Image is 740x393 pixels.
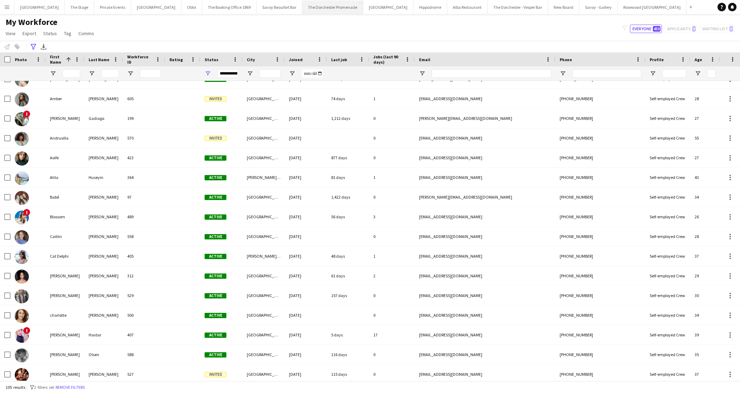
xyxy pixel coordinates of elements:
[6,30,15,37] span: View
[15,270,29,284] img: Celine Love Newkirk Asher
[690,365,720,384] div: 37
[327,187,369,207] div: 1,422 days
[555,365,645,384] div: [PHONE_NUMBER]
[415,305,555,325] div: [EMAIL_ADDRESS][DOMAIN_NAME]
[14,0,65,14] button: [GEOGRAPHIC_DATA]
[205,352,226,357] span: Active
[572,69,641,78] input: Phone Filter Input
[555,266,645,285] div: [PHONE_NUMBER]
[555,325,645,344] div: [PHONE_NUMBER]
[555,89,645,108] div: [PHONE_NUMBER]
[259,69,281,78] input: City Filter Input
[555,187,645,207] div: [PHONE_NUMBER]
[415,109,555,128] div: [PERSON_NAME][EMAIL_ADDRESS][DOMAIN_NAME]
[15,348,29,362] img: Dan Olsen
[690,246,720,266] div: 37
[205,214,226,220] span: Active
[169,57,183,62] span: Rating
[46,305,84,325] div: charlotte
[373,54,402,65] span: Jobs (last 90 days)
[54,384,86,391] button: Remove filters
[50,54,63,65] span: First Name
[645,207,690,226] div: Self-employed Crew
[645,227,690,246] div: Self-employed Crew
[555,207,645,226] div: [PHONE_NUMBER]
[46,286,84,305] div: [PERSON_NAME]
[327,89,369,108] div: 74 days
[15,368,29,382] img: Dominic Martin
[89,70,95,77] button: Open Filter Menu
[205,372,226,377] span: Invited
[46,207,84,226] div: Blossom
[243,148,285,167] div: [GEOGRAPHIC_DATA]
[415,286,555,305] div: [EMAIL_ADDRESS][DOMAIN_NAME]
[123,325,165,344] div: 407
[555,168,645,187] div: [PHONE_NUMBER]
[630,25,662,33] button: Everyone450
[645,128,690,148] div: Self-employed Crew
[555,305,645,325] div: [PHONE_NUMBER]
[247,57,255,62] span: City
[690,207,720,226] div: 26
[84,365,123,384] div: [PERSON_NAME]
[285,128,327,148] div: [DATE]
[363,0,413,14] button: [GEOGRAPHIC_DATA]
[84,246,123,266] div: [PERSON_NAME]
[653,26,661,32] span: 450
[15,57,27,62] span: Photo
[415,168,555,187] div: [EMAIL_ADDRESS][DOMAIN_NAME]
[415,187,555,207] div: [PERSON_NAME][EMAIL_ADDRESS][DOMAIN_NAME]
[285,286,327,305] div: [DATE]
[369,89,415,108] div: 1
[645,345,690,364] div: Self-employed Crew
[369,365,415,384] div: 0
[327,325,369,344] div: 5 days
[645,148,690,167] div: Self-employed Crew
[34,385,54,390] span: 2 filters set
[50,70,56,77] button: Open Filter Menu
[43,30,57,37] span: Status
[285,305,327,325] div: [DATE]
[560,57,572,62] span: Phone
[289,57,303,62] span: Joined
[15,329,29,343] img: Ciara Haidar
[84,305,123,325] div: [PERSON_NAME]
[369,207,415,226] div: 3
[127,70,134,77] button: Open Filter Menu
[205,273,226,279] span: Active
[205,254,226,259] span: Active
[302,0,363,14] button: The Dorchester Promenade
[650,70,656,77] button: Open Filter Menu
[46,148,84,167] div: Aoife
[84,109,123,128] div: Gadiaga
[690,325,720,344] div: 39
[123,305,165,325] div: 500
[650,57,664,62] span: Profile
[243,128,285,148] div: [GEOGRAPHIC_DATA]
[555,246,645,266] div: [PHONE_NUMBER]
[23,327,30,334] span: !
[645,286,690,305] div: Self-employed Crew
[690,148,720,167] div: 27
[15,289,29,303] img: Charlie Somauroo
[15,211,29,225] img: Blossom Caldarone
[243,168,285,187] div: [PERSON_NAME] [PERSON_NAME]
[690,168,720,187] div: 43
[285,207,327,226] div: [DATE]
[123,187,165,207] div: 97
[46,187,84,207] div: Babé
[63,69,80,78] input: First Name Filter Input
[327,286,369,305] div: 157 days
[555,286,645,305] div: [PHONE_NUMBER]
[645,89,690,108] div: Self-employed Crew
[415,365,555,384] div: [EMAIL_ADDRESS][DOMAIN_NAME]
[695,70,701,77] button: Open Filter Menu
[3,29,18,38] a: View
[46,345,84,364] div: [PERSON_NAME]
[690,345,720,364] div: 35
[645,266,690,285] div: Self-employed Crew
[123,345,165,364] div: 588
[89,57,109,62] span: Last Name
[707,69,716,78] input: Age Filter Input
[22,30,36,37] span: Export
